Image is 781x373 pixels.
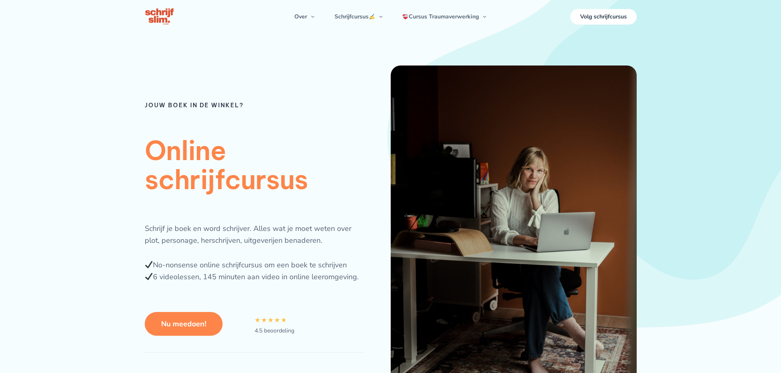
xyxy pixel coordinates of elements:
img: ❤️‍🩹 [403,14,408,20]
img: ✔️ [145,273,153,280]
img: ✔️ [145,261,153,268]
img: schrijfcursus schrijfslim academy [145,7,175,26]
div: Schrijf je boek en word schrijver. Alles wat je moet weten over plot, personage, herschrijven, ui... [145,223,364,247]
nav: Primaire site navigatie [285,5,496,29]
i: ☆ [268,314,273,326]
img: ✍️ [369,14,375,20]
i: ☆ [274,314,280,326]
i: ☆ [261,314,267,326]
h1: Online schrijfcursus [145,136,364,194]
a: Volg schrijfcursus [570,9,637,25]
h6: Jouw boek in de winkel? [145,102,364,108]
a: SchrijfcursusMenu schakelen [325,5,392,29]
span: Nu meedoen! [161,320,206,328]
div: 4.8/5 [255,314,287,326]
a: Cursus TraumaverwerkingMenu schakelen [392,5,496,29]
a: Nu meedoen! [145,312,223,336]
span: Menu schakelen [307,5,314,29]
i: ☆ [281,314,287,326]
div: 4.5 beoordeling [255,328,294,334]
i: ☆ [255,314,260,326]
div: 6 videolessen, 145 minuten aan video in online leeromgeving. [145,271,364,283]
span: Menu schakelen [479,5,486,29]
div: No-nonsense online schrijfcursus om een boek te schrijven [145,259,364,271]
span: Menu schakelen [375,5,383,29]
a: OverMenu schakelen [285,5,324,29]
